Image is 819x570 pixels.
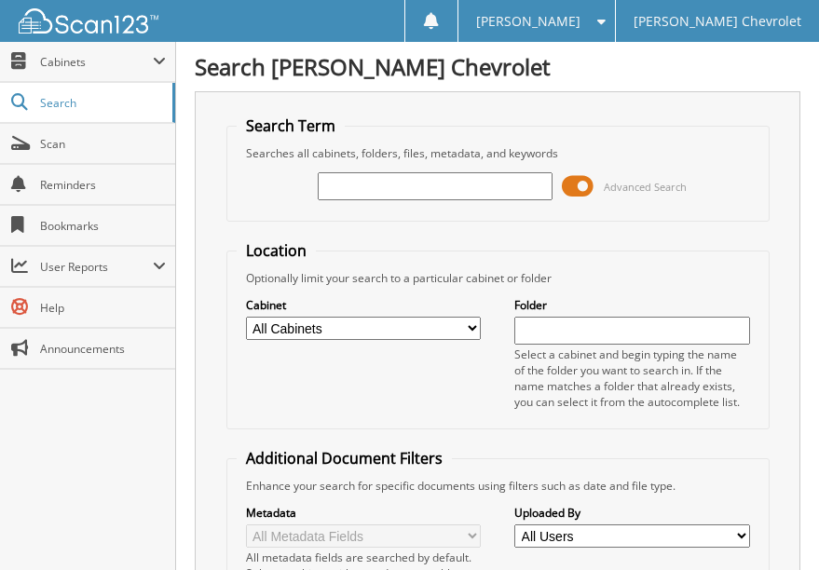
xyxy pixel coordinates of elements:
div: Searches all cabinets, folders, files, metadata, and keywords [237,145,759,161]
span: User Reports [40,259,153,275]
span: Reminders [40,177,166,193]
span: Search [40,95,163,111]
span: Announcements [40,341,166,357]
span: Cabinets [40,54,153,70]
legend: Search Term [237,115,345,136]
span: [PERSON_NAME] [476,16,580,27]
label: Uploaded By [514,505,749,521]
span: Advanced Search [604,180,687,194]
label: Folder [514,297,749,313]
legend: Location [237,240,316,261]
span: Scan [40,136,166,152]
label: Metadata [246,505,481,521]
label: Cabinet [246,297,481,313]
div: Optionally limit your search to a particular cabinet or folder [237,270,759,286]
span: Help [40,300,166,316]
h1: Search [PERSON_NAME] Chevrolet [195,51,800,82]
div: Select a cabinet and begin typing the name of the folder you want to search in. If the name match... [514,346,749,410]
div: Enhance your search for specific documents using filters such as date and file type. [237,478,759,494]
legend: Additional Document Filters [237,448,452,468]
span: Bookmarks [40,218,166,234]
span: [PERSON_NAME] Chevrolet [634,16,801,27]
img: scan123-logo-white.svg [19,8,158,34]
